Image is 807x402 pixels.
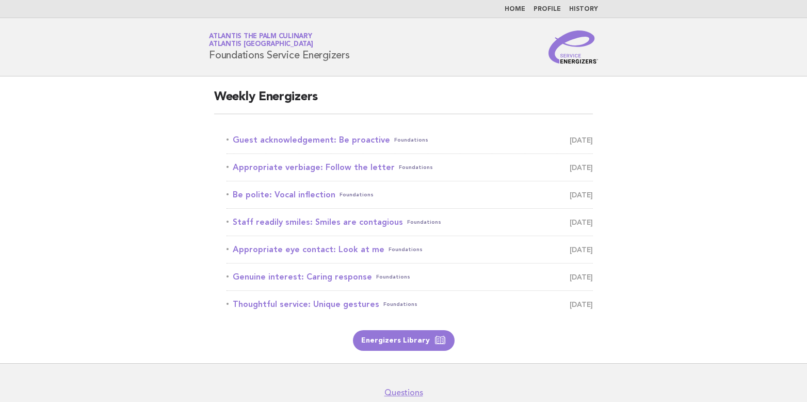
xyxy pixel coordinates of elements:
a: Profile [534,6,561,12]
span: Foundations [389,242,423,257]
span: Foundations [340,188,374,202]
span: [DATE] [570,270,593,284]
a: Be polite: Vocal inflectionFoundations [DATE] [227,188,593,202]
span: [DATE] [570,242,593,257]
span: [DATE] [570,297,593,312]
a: Guest acknowledgement: Be proactiveFoundations [DATE] [227,133,593,147]
a: Questions [384,388,423,398]
h1: Foundations Service Energizers [209,34,350,60]
a: Appropriate eye contact: Look at meFoundations [DATE] [227,242,593,257]
span: Atlantis [GEOGRAPHIC_DATA] [209,41,313,48]
span: Foundations [383,297,417,312]
span: Foundations [376,270,410,284]
a: Atlantis The Palm CulinaryAtlantis [GEOGRAPHIC_DATA] [209,33,313,48]
a: Home [505,6,525,12]
a: History [569,6,598,12]
span: [DATE] [570,215,593,229]
img: Service Energizers [548,30,598,64]
a: Staff readily smiles: Smiles are contagiousFoundations [DATE] [227,215,593,229]
span: Foundations [399,160,433,175]
span: [DATE] [570,160,593,175]
a: Genuine interest: Caring responseFoundations [DATE] [227,270,593,284]
h2: Weekly Energizers [214,89,593,114]
a: Energizers Library [353,330,455,351]
span: Foundations [394,133,428,147]
span: Foundations [407,215,441,229]
a: Thoughtful service: Unique gesturesFoundations [DATE] [227,297,593,312]
span: [DATE] [570,188,593,202]
span: [DATE] [570,133,593,147]
a: Appropriate verbiage: Follow the letterFoundations [DATE] [227,160,593,175]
